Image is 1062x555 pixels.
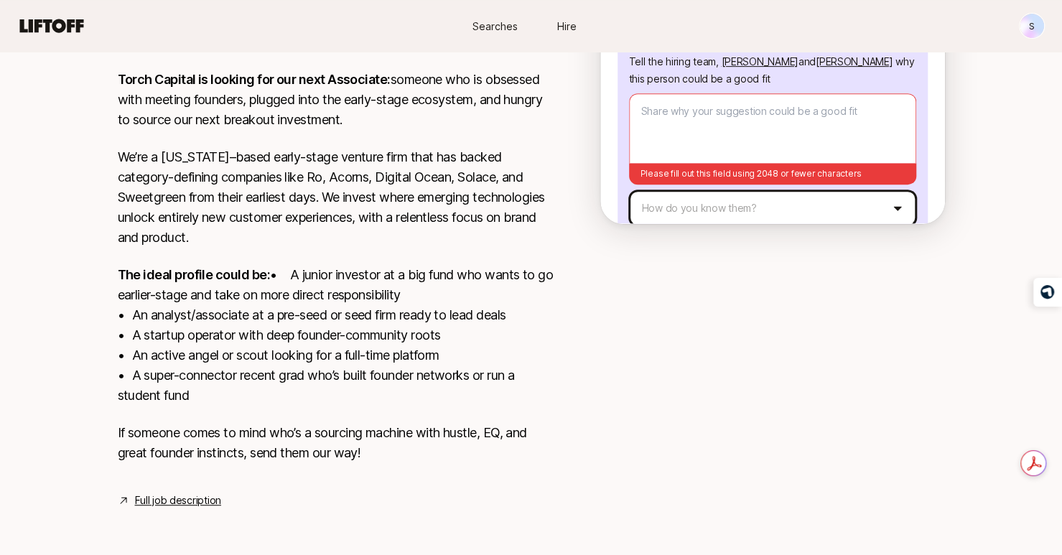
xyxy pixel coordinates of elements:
[1029,17,1035,34] p: S
[472,19,518,34] span: Searches
[721,55,798,67] span: [PERSON_NAME]
[118,423,554,463] p: If someone comes to mind who’s a sourcing machine with hustle, EQ, and great founder instincts, s...
[816,55,893,67] span: [PERSON_NAME]
[118,72,391,87] strong: Torch Capital is looking for our next Associate:
[118,267,270,282] strong: The ideal profile could be:
[118,147,554,248] p: We’re a [US_STATE]–based early-stage venture firm that has backed category-defining companies lik...
[135,492,221,509] a: Full job description
[460,13,531,39] a: Searches
[641,168,862,179] span: Please fill out this field using 2048 or fewer characters
[118,70,554,130] p: someone who is obsessed with meeting founders, plugged into the early-stage ecosystem, and hungry...
[629,53,916,88] p: Tell the hiring team, why this person could be a good fit
[118,265,554,406] p: • A junior investor at a big fund who wants to go earlier-stage and take on more direct responsib...
[557,19,577,34] span: Hire
[1019,13,1045,39] button: S
[531,13,603,39] a: Hire
[798,55,893,67] span: and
